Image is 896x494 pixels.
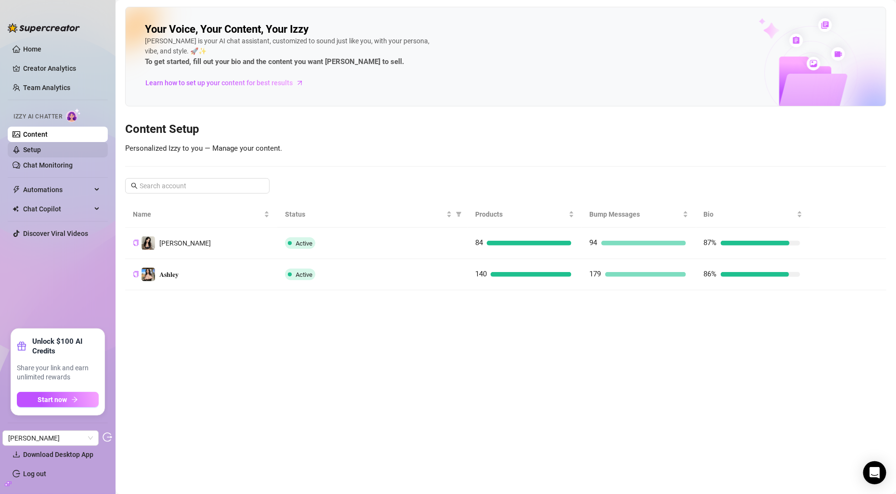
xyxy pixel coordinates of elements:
[131,182,138,189] span: search
[23,146,41,154] a: Setup
[17,392,99,407] button: Start nowarrow-right
[8,23,80,33] img: logo-BBDzfeDw.svg
[13,112,62,121] span: Izzy AI Chatter
[23,451,93,458] span: Download Desktop App
[454,207,464,221] span: filter
[590,209,681,220] span: Bump Messages
[5,481,12,487] span: build
[8,431,93,445] span: Ashley Banks
[142,236,155,250] img: Ashley
[125,122,886,137] h3: Content Setup
[456,211,462,217] span: filter
[17,341,26,351] span: gift
[590,238,597,247] span: 94
[142,268,155,281] img: 𝐀𝐬𝐡𝐥𝐞𝐲
[295,78,305,88] span: arrow-right
[133,271,139,278] button: Copy Creator ID
[125,201,277,228] th: Name
[140,181,256,191] input: Search account
[704,209,795,220] span: Bio
[277,201,467,228] th: Status
[145,78,293,88] span: Learn how to set up your content for best results
[704,238,717,247] span: 87%
[159,271,179,278] span: 𝐀𝐬𝐡𝐥𝐞𝐲
[23,230,88,237] a: Discover Viral Videos
[23,130,48,138] a: Content
[13,206,19,212] img: Chat Copilot
[23,182,91,197] span: Automations
[145,23,309,36] h2: Your Voice, Your Content, Your Izzy
[704,270,717,278] span: 86%
[475,270,487,278] span: 140
[133,209,262,220] span: Name
[125,144,282,153] span: Personalized Izzy to you — Manage your content.
[23,161,73,169] a: Chat Monitoring
[13,186,20,194] span: thunderbolt
[71,396,78,403] span: arrow-right
[475,238,483,247] span: 84
[590,270,601,278] span: 179
[32,337,99,356] strong: Unlock $100 AI Credits
[145,75,311,91] a: Learn how to set up your content for best results
[13,451,20,458] span: download
[863,461,886,484] div: Open Intercom Messenger
[467,201,582,228] th: Products
[23,470,46,478] a: Log out
[133,271,139,277] span: copy
[23,201,91,217] span: Chat Copilot
[159,239,211,247] span: [PERSON_NAME]
[285,209,444,220] span: Status
[296,240,312,247] span: Active
[696,201,810,228] th: Bio
[103,432,112,442] span: logout
[66,108,81,122] img: AI Chatter
[145,36,434,68] div: [PERSON_NAME] is your AI chat assistant, customized to sound just like you, with your persona, vi...
[23,84,70,91] a: Team Analytics
[145,57,404,66] strong: To get started, fill out your bio and the content you want [PERSON_NAME] to sell.
[737,8,886,106] img: ai-chatter-content-library-cLFOSyPT.png
[582,201,696,228] th: Bump Messages
[38,396,67,403] span: Start now
[17,364,99,382] span: Share your link and earn unlimited rewards
[296,271,312,278] span: Active
[133,239,139,247] button: Copy Creator ID
[475,209,566,220] span: Products
[133,240,139,246] span: copy
[23,61,100,76] a: Creator Analytics
[23,45,41,53] a: Home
